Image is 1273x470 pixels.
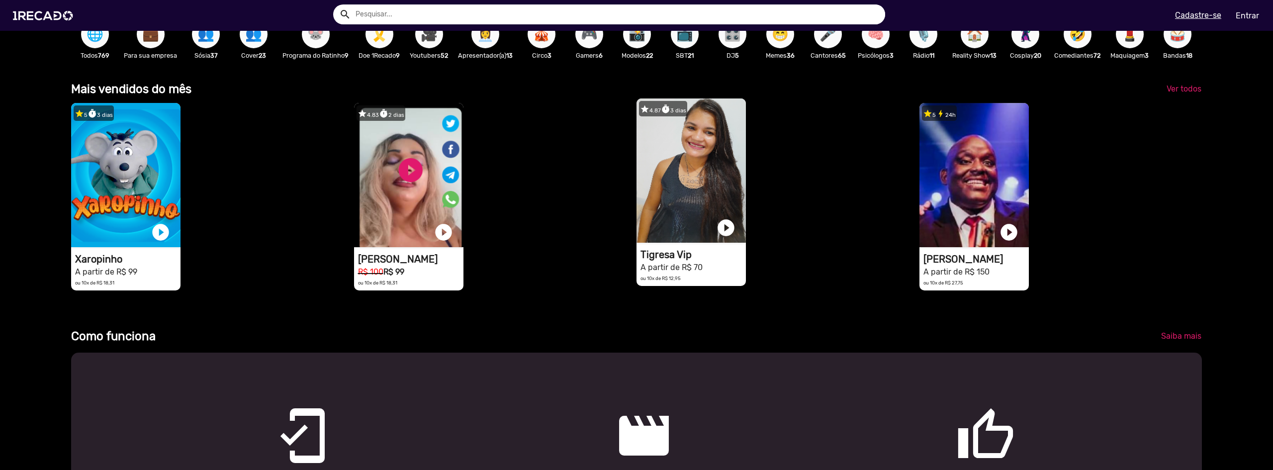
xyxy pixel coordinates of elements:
[75,280,114,285] small: ou 10x de R$ 18,31
[1159,51,1196,60] p: Bandas
[618,51,656,60] p: Modelos
[676,20,693,48] span: 📺
[999,222,1019,242] a: play_circle_filled
[1175,10,1221,20] u: Cadastre-se
[71,103,181,247] video: 1RECADO vídeos dedicados para fãs e empresas
[666,51,704,60] p: SBT
[1064,20,1091,48] button: 🤣
[915,20,932,48] span: 🎙️
[1164,20,1191,48] button: 🥁
[1169,20,1186,48] span: 🥁
[923,253,1029,265] h1: [PERSON_NAME]
[348,4,885,24] input: Pesquisar...
[345,52,349,59] b: 9
[458,51,513,60] p: Apresentador(a)
[636,98,746,243] video: 1RECADO vídeos dedicados para fãs e empresas
[434,222,454,242] a: play_circle_filled
[961,20,989,48] button: 🏠
[273,406,284,418] mat-icon: mobile_friendly
[1069,20,1086,48] span: 🤣
[761,51,799,60] p: Memes
[1093,52,1100,59] b: 72
[396,52,400,59] b: 9
[359,51,400,60] p: Doe 1Recado
[735,52,739,59] b: 5
[1110,51,1149,60] p: Maquiagem
[1017,20,1034,48] span: 🦹🏼‍♀️
[1186,52,1192,59] b: 18
[187,51,225,60] p: Sósia
[282,51,349,60] p: Programa do Ratinho
[640,276,681,281] small: ou 10x de R$ 12,95
[124,51,177,60] p: Para sua empresa
[547,52,551,59] b: 3
[919,103,1029,247] video: 1RECADO vídeos dedicados para fãs e empresas
[990,52,997,59] b: 13
[719,20,746,48] button: 🎛️
[909,20,937,48] button: 🎙️
[646,52,653,59] b: 22
[523,51,560,60] p: Circo
[570,51,608,60] p: Gamers
[1167,84,1201,94] span: Ver todos
[1034,52,1041,59] b: 20
[358,280,397,285] small: ou 10x de R$ 18,31
[1229,7,1266,24] a: Entrar
[76,51,114,60] p: Todos
[923,267,990,277] small: A partir de R$ 150
[1121,20,1138,48] span: 💄
[259,52,266,59] b: 23
[809,51,847,60] p: Cantores
[905,51,942,60] p: Rádio
[966,20,983,48] span: 🏠
[629,20,645,48] span: 📸
[354,103,463,247] video: 1RECADO vídeos dedicados para fãs e empresas
[151,222,171,242] a: play_circle_filled
[890,52,894,59] b: 3
[98,52,109,59] b: 769
[929,52,934,59] b: 11
[614,406,626,418] mat-icon: movie
[688,52,694,59] b: 21
[1161,331,1201,341] span: Saiba mais
[599,52,603,59] b: 6
[1153,327,1209,345] a: Saiba mais
[358,253,463,265] h1: [PERSON_NAME]
[1145,52,1149,59] b: 3
[814,20,842,48] button: 🎤
[819,20,836,48] span: 🎤
[235,51,273,60] p: Cover
[210,52,218,59] b: 37
[75,267,137,277] small: A partir de R$ 99
[441,52,448,59] b: 52
[71,82,191,96] b: Mais vendidos do mês
[956,406,968,418] mat-icon: thumb_up_outlined
[714,51,751,60] p: DJ
[724,20,741,48] span: 🎛️
[1054,51,1100,60] p: Comediantes
[358,267,383,277] small: R$ 100
[623,20,651,48] button: 📸
[862,20,890,48] button: 🧠
[952,51,997,60] p: Reality Show
[506,52,513,59] b: 13
[838,52,846,59] b: 65
[766,20,794,48] button: 😁
[923,280,963,285] small: ou 10x de R$ 27,75
[336,5,353,22] button: Example home icon
[383,267,404,277] b: R$ 99
[71,329,156,343] b: Como funciona
[1006,51,1044,60] p: Cosplay
[640,263,703,272] small: A partir de R$ 70
[75,253,181,265] h1: Xaropinho
[857,51,895,60] p: Psicólogos
[1011,20,1039,48] button: 🦹🏼‍♀️
[410,51,448,60] p: Youtubers
[1116,20,1144,48] button: 💄
[787,52,795,59] b: 36
[772,20,789,48] span: 😁
[640,249,746,261] h1: Tigresa Vip
[716,218,736,238] a: play_circle_filled
[671,20,699,48] button: 📺
[867,20,884,48] span: 🧠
